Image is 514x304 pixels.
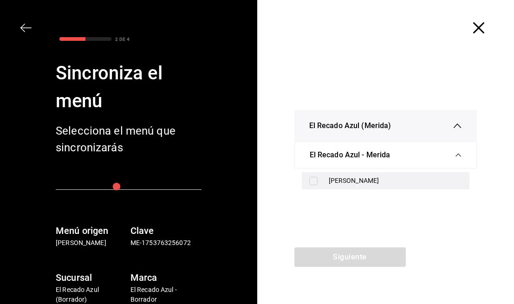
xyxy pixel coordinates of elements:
[309,120,391,131] span: El Recado Azul (Merida)
[115,36,130,43] div: 2 DE 4
[56,223,127,238] h6: Menú origen
[130,223,202,238] h6: Clave
[56,270,127,285] h6: Sucursal
[130,238,202,248] p: ME-1753763256072
[56,238,127,248] p: [PERSON_NAME]
[56,123,202,156] div: Selecciona el menú que sincronizarás
[130,270,202,285] h6: Marca
[56,59,202,115] div: Sincroniza el menú
[329,176,462,186] div: [PERSON_NAME]
[310,149,390,161] span: El Recado Azul - Merida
